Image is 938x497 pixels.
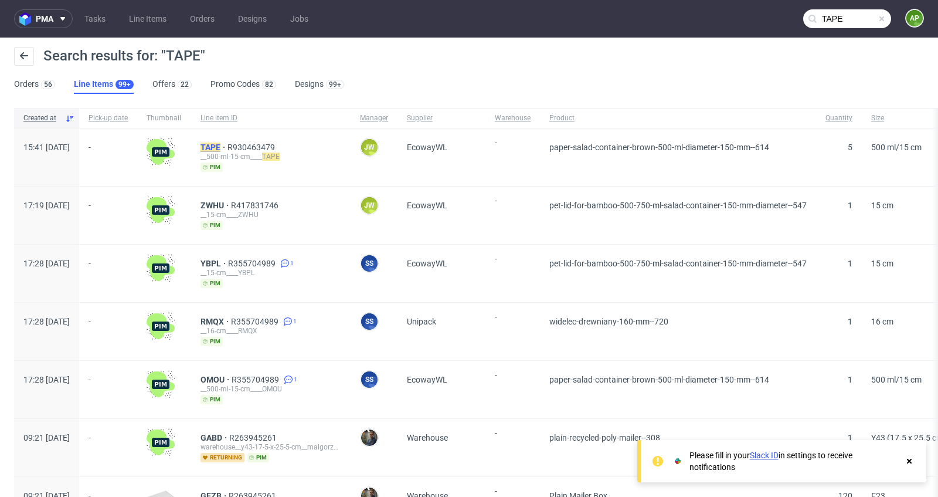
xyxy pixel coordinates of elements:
[232,375,281,384] a: R355704989
[407,259,447,268] span: EcowayWL
[147,196,175,224] img: wHgJFi1I6lmhQAAAABJRU5ErkJggg==
[265,80,273,89] div: 82
[549,143,769,152] span: paper-salad-container-brown-500-ml-diameter-150-mm--614
[848,433,852,442] span: 1
[181,80,189,89] div: 22
[329,80,341,89] div: 99+
[407,113,476,123] span: Supplier
[89,317,128,346] span: -
[23,113,60,123] span: Created at
[200,279,223,288] span: pim
[89,375,128,404] span: -
[495,428,531,462] span: -
[200,143,220,152] mark: TAPE
[44,80,52,89] div: 56
[871,143,922,152] span: 500 ml/15 cm
[147,113,182,123] span: Thumbnail
[262,153,280,161] mark: TAPE
[152,75,192,94] a: Offers22
[200,317,231,326] a: RMQX
[495,370,531,404] span: -
[200,143,227,152] a: TAPE
[360,113,388,123] span: Manager
[200,433,229,442] a: GABD
[231,201,281,210] a: R417831746
[361,197,378,214] figcaption: JW
[229,433,279,442] a: R263945261
[200,326,341,336] div: __16-cm____RMQX
[689,449,898,473] div: Please fill in your in settings to receive notifications
[200,375,232,384] span: OMOU
[672,455,684,467] img: Slack
[200,384,341,394] div: __500-ml-15-cm____OMOU
[36,15,53,23] span: pma
[278,259,294,268] a: 1
[549,433,660,442] span: plain-recycled-poly-mailer--308
[200,210,341,219] div: __15-cm____ZWHU
[200,268,341,278] div: __15-cm____YBPL
[361,313,378,330] figcaption: SS
[290,259,294,268] span: 1
[549,113,807,123] span: Product
[848,201,852,210] span: 1
[871,201,893,210] span: 15 cm
[283,9,315,28] a: Jobs
[43,48,205,64] span: Search results for: "TAPE"
[200,442,341,452] div: warehouse__y43-17-5-x-25-5-cm__malgorzata_jolanta_kusmierczak__GABD
[549,375,769,384] span: paper-salad-container-brown-500-ml-diameter-150-mm--614
[14,9,73,28] button: pma
[495,196,531,230] span: -
[281,375,297,384] a: 1
[183,9,222,28] a: Orders
[549,317,668,326] span: widelec-drewniany-160-mm--720
[200,453,244,462] span: returning
[200,221,223,230] span: pim
[147,428,175,457] img: wHgJFi1I6lmhQAAAABJRU5ErkJggg==
[293,317,297,326] span: 1
[549,201,807,210] span: pet-lid-for-bamboo-500-750-ml-salad-container-150-mm-diameter--547
[23,317,70,326] span: 17:28 [DATE]
[89,259,128,288] span: -
[147,370,175,398] img: wHgJFi1I6lmhQAAAABJRU5ErkJggg==
[871,375,922,384] span: 500 ml/15 cm
[495,312,531,346] span: -
[89,143,128,172] span: -
[407,433,448,442] span: Warehouse
[23,375,70,384] span: 17:28 [DATE]
[200,337,223,346] span: pim
[361,255,378,272] figcaption: SS
[247,453,269,462] span: pim
[147,312,175,340] img: wHgJFi1I6lmhQAAAABJRU5ErkJggg==
[228,259,278,268] a: R355704989
[23,201,70,210] span: 17:19 [DATE]
[231,9,274,28] a: Designs
[361,430,378,446] img: Maciej Sobola
[750,451,779,460] a: Slack ID
[89,113,128,123] span: Pick-up date
[848,375,852,384] span: 1
[495,138,531,172] span: -
[407,201,447,210] span: EcowayWL
[147,254,175,282] img: wHgJFi1I6lmhQAAAABJRU5ErkJggg==
[906,10,923,26] figcaption: AP
[23,433,70,442] span: 09:21 [DATE]
[848,317,852,326] span: 1
[231,317,281,326] a: R355704989
[407,317,436,326] span: Unipack
[23,143,70,152] span: 15:41 [DATE]
[200,152,341,161] div: __500-ml-15-cm____
[227,143,277,152] a: R930463479
[200,113,341,123] span: Line item ID
[118,80,131,89] div: 99+
[19,12,36,26] img: logo
[89,433,128,462] span: -
[200,259,228,268] span: YBPL
[200,201,231,210] a: ZWHU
